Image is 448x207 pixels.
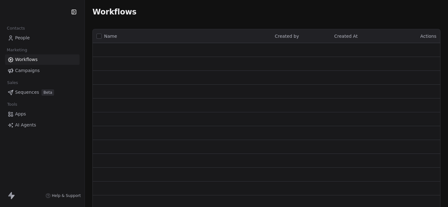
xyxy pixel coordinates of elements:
[5,87,80,98] a: SequencesBeta
[15,89,39,96] span: Sequences
[4,100,20,109] span: Tools
[15,111,26,117] span: Apps
[15,35,30,41] span: People
[52,193,81,198] span: Help & Support
[15,122,36,128] span: AI Agents
[104,33,117,40] span: Name
[4,45,30,55] span: Marketing
[46,193,81,198] a: Help & Support
[41,89,54,96] span: Beta
[334,34,358,39] span: Created At
[15,67,40,74] span: Campaigns
[92,8,136,16] span: Workflows
[275,34,299,39] span: Created by
[5,33,80,43] a: People
[5,65,80,76] a: Campaigns
[15,56,38,63] span: Workflows
[4,24,28,33] span: Contacts
[5,54,80,65] a: Workflows
[4,78,21,87] span: Sales
[5,120,80,130] a: AI Agents
[420,34,436,39] span: Actions
[5,109,80,119] a: Apps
